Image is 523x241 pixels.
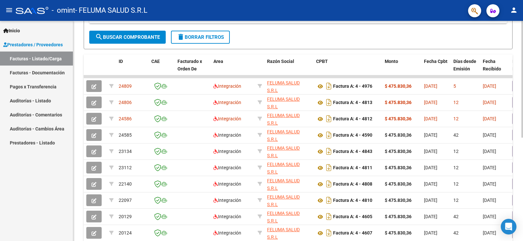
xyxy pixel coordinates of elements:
[385,116,412,121] strong: $ 475.830,36
[267,144,311,158] div: 30716776634
[119,230,132,235] span: 20124
[149,54,175,83] datatable-header-cell: CAE
[325,113,333,124] i: Descargar documento
[119,100,132,105] span: 24806
[267,112,311,126] div: 30716776634
[52,3,75,18] span: - omint
[385,83,412,89] strong: $ 475.830,36
[424,116,437,121] span: [DATE]
[385,132,412,138] strong: $ 475.830,36
[424,181,437,187] span: [DATE]
[483,116,496,121] span: [DATE]
[213,116,241,121] span: Integración
[483,181,496,187] span: [DATE]
[119,83,132,89] span: 24809
[119,132,132,138] span: 24585
[325,195,333,205] i: Descargar documento
[119,198,132,203] span: 22097
[177,33,185,41] mat-icon: delete
[213,100,241,105] span: Integración
[175,54,211,83] datatable-header-cell: Facturado x Orden De
[213,59,223,64] span: Area
[451,54,480,83] datatable-header-cell: Días desde Emisión
[267,194,300,207] span: FELUMA SALUD S.R.L
[424,230,437,235] span: [DATE]
[333,165,372,171] strong: Factura A: 4 - 4811
[483,59,501,71] span: Fecha Recibido
[3,27,20,34] span: Inicio
[483,165,496,170] span: [DATE]
[267,193,311,207] div: 30716776634
[501,219,516,234] div: Open Intercom Messenger
[325,211,333,222] i: Descargar documento
[267,129,300,142] span: FELUMA SALUD S.R.L
[213,165,241,170] span: Integración
[453,165,459,170] span: 12
[453,100,459,105] span: 12
[151,59,160,64] span: CAE
[116,54,149,83] datatable-header-cell: ID
[480,54,510,83] datatable-header-cell: Fecha Recibido
[333,198,372,203] strong: Factura A: 4 - 4810
[313,54,382,83] datatable-header-cell: CPBT
[316,59,328,64] span: CPBT
[333,84,372,89] strong: Factura A: 4 - 4976
[325,162,333,173] i: Descargar documento
[213,230,241,235] span: Integración
[385,214,412,219] strong: $ 475.830,36
[483,214,496,219] span: [DATE]
[267,227,300,240] span: FELUMA SALUD S.R.L
[213,198,241,203] span: Integración
[453,83,456,89] span: 5
[213,83,241,89] span: Integración
[483,132,496,138] span: [DATE]
[119,214,132,219] span: 20129
[119,149,132,154] span: 23134
[424,132,437,138] span: [DATE]
[333,100,372,105] strong: Factura A: 4 - 4813
[453,198,459,203] span: 12
[89,31,166,44] button: Buscar Comprobante
[95,34,160,40] span: Buscar Comprobante
[483,198,496,203] span: [DATE]
[267,80,300,93] span: FELUMA SALUD S.R.L
[385,198,412,203] strong: $ 475.830,36
[453,214,459,219] span: 42
[267,59,294,64] span: Razón Social
[267,161,311,174] div: 30716776634
[333,133,372,138] strong: Factura A: 4 - 4590
[385,165,412,170] strong: $ 475.830,36
[3,41,63,48] span: Prestadores / Proveedores
[119,165,132,170] span: 23112
[95,33,103,41] mat-icon: search
[385,59,398,64] span: Monto
[267,226,311,240] div: 30716776634
[483,230,496,235] span: [DATE]
[267,210,311,223] div: 30716776634
[264,54,313,83] datatable-header-cell: Razón Social
[267,211,300,223] span: FELUMA SALUD S.R.L
[424,198,437,203] span: [DATE]
[424,100,437,105] span: [DATE]
[119,116,132,121] span: 24586
[453,59,476,71] span: Días desde Emisión
[267,113,300,126] span: FELUMA SALUD S.R.L
[211,54,255,83] datatable-header-cell: Area
[213,149,241,154] span: Integración
[453,132,459,138] span: 42
[385,149,412,154] strong: $ 475.830,36
[325,130,333,140] i: Descargar documento
[333,182,372,187] strong: Factura A: 4 - 4808
[453,230,459,235] span: 42
[385,230,412,235] strong: $ 475.830,36
[267,177,311,191] div: 30716776634
[267,128,311,142] div: 30716776634
[424,149,437,154] span: [DATE]
[424,59,447,64] span: Fecha Cpbt
[325,228,333,238] i: Descargar documento
[333,116,372,122] strong: Factura A: 4 - 4812
[453,116,459,121] span: 12
[421,54,451,83] datatable-header-cell: Fecha Cpbt
[75,3,147,18] span: - FELUMA SALUD S.R.L
[385,100,412,105] strong: $ 475.830,36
